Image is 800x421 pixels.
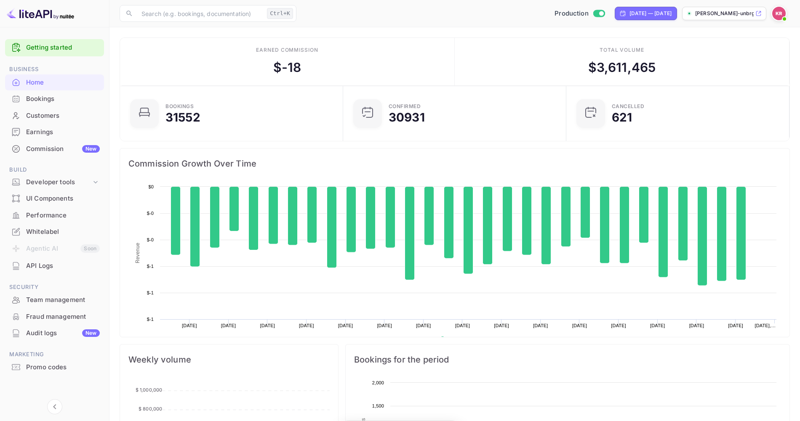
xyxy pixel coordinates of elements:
text: [DATE] [260,323,275,328]
a: Earnings [5,124,104,140]
div: New [82,145,100,153]
div: 30931 [389,111,425,123]
div: UI Components [5,191,104,207]
text: [DATE] [728,323,743,328]
text: [DATE] [572,323,587,328]
div: Bookings [5,91,104,107]
text: [DATE] [650,323,665,328]
div: Customers [5,108,104,124]
div: Audit logsNew [5,325,104,342]
text: $-1 [147,264,154,269]
a: Home [5,74,104,90]
div: 621 [612,111,632,123]
div: Earnings [26,127,100,137]
div: Commission [26,144,100,154]
button: Collapse navigation [47,399,62,414]
div: Bookings [165,104,194,109]
div: Whitelabel [5,224,104,240]
a: API Logs [5,258,104,273]
span: Weekly volume [128,353,330,366]
text: [DATE] [533,323,548,328]
input: Search (e.g. bookings, documentation) [136,5,264,22]
a: Getting started [26,43,100,53]
text: Revenue [135,243,141,263]
div: 31552 [165,111,200,123]
div: Fraud management [5,309,104,325]
text: $-1 [147,317,154,322]
div: UI Components [26,194,100,204]
div: Promo codes [26,363,100,372]
div: Whitelabel [26,227,100,237]
text: $0 [148,184,154,189]
div: Home [5,74,104,91]
img: Kobus Roux [772,7,786,20]
span: Marketing [5,350,104,359]
div: Team management [26,295,100,305]
span: Production [555,9,589,19]
text: [DATE] [221,323,236,328]
tspan: $ 800,000 [139,406,162,412]
div: Developer tools [26,177,91,187]
p: [PERSON_NAME]-unbrg.[PERSON_NAME]... [695,10,754,17]
div: Home [26,78,100,87]
a: Bookings [5,91,104,106]
text: [DATE] [611,323,626,328]
div: [DATE] — [DATE] [629,10,672,17]
a: Performance [5,207,104,223]
span: Security [5,283,104,292]
text: [DATE] [455,323,470,328]
text: [DATE] [494,323,509,328]
text: [DATE] [416,323,431,328]
text: [DATE] [182,323,197,328]
a: Promo codes [5,359,104,375]
div: Fraud management [26,312,100,322]
div: Promo codes [5,359,104,376]
span: Bookings for the period [354,353,781,366]
div: Developer tools [5,175,104,190]
tspan: $ 1,000,000 [136,387,163,393]
a: CommissionNew [5,141,104,156]
text: Revenue [448,336,469,342]
div: Audit logs [26,328,100,338]
span: Business [5,65,104,74]
div: $ 3,611,465 [588,58,656,77]
text: [DATE],… [755,323,776,328]
div: $ -18 [273,58,301,77]
span: Commission Growth Over Time [128,157,781,170]
span: Build [5,165,104,175]
text: $-0 [147,237,154,242]
a: Whitelabel [5,224,104,239]
a: Audit logsNew [5,325,104,341]
a: Team management [5,292,104,307]
div: API Logs [26,261,100,271]
div: Bookings [26,94,100,104]
div: Confirmed [389,104,421,109]
div: Earnings [5,124,104,140]
text: $-1 [147,290,154,295]
div: Customers [26,111,100,121]
div: Performance [26,211,100,220]
div: Total volume [600,46,645,54]
div: Performance [5,207,104,224]
div: Earned commission [256,46,318,54]
text: [DATE] [377,323,392,328]
a: Customers [5,108,104,123]
text: 2,000 [372,380,384,385]
a: Fraud management [5,309,104,324]
div: Getting started [5,39,104,56]
div: New [82,329,100,337]
div: Ctrl+K [267,8,293,19]
img: LiteAPI logo [7,7,74,20]
text: 1,500 [372,403,384,408]
text: [DATE] [689,323,704,328]
text: $-0 [147,211,154,216]
text: [DATE] [299,323,314,328]
a: UI Components [5,191,104,206]
div: CANCELLED [612,104,645,109]
text: [DATE] [338,323,353,328]
div: Switch to Sandbox mode [551,9,608,19]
